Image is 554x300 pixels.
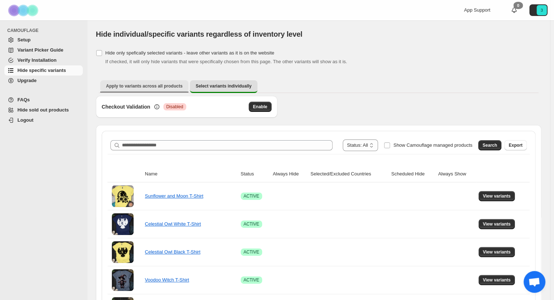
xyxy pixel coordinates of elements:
[483,277,511,283] span: View variants
[190,80,257,93] button: Select variants individually
[483,221,511,227] span: View variants
[389,166,436,182] th: Scheduled Hide
[145,277,189,283] a: Voodoo Witch T-Shirt
[17,78,37,83] span: Upgrade
[4,45,83,55] a: Variant Picker Guide
[436,166,476,182] th: Always Show
[105,59,347,64] span: If checked, it will only hide variants that were specifically chosen from this page. The other va...
[4,115,83,125] a: Logout
[478,219,515,229] button: View variants
[308,166,389,182] th: Selected/Excluded Countries
[249,102,272,112] button: Enable
[17,37,30,42] span: Setup
[509,142,522,148] span: Export
[483,193,511,199] span: View variants
[7,28,83,33] span: CAMOUFLAGE
[478,191,515,201] button: View variants
[112,185,134,207] img: Sunflower and Moon T-Shirt
[524,271,545,293] div: Open chat
[244,221,259,227] span: ACTIVE
[537,5,547,15] span: Avatar with initials 3
[483,249,511,255] span: View variants
[244,249,259,255] span: ACTIVE
[17,117,33,123] span: Logout
[100,80,188,92] button: Apply to variants across all products
[541,8,543,12] text: 3
[478,140,501,150] button: Search
[464,7,490,13] span: App Support
[145,249,200,255] a: Celestial Owl Black T-Shirt
[478,275,515,285] button: View variants
[4,76,83,86] a: Upgrade
[145,193,203,199] a: Sunflower and Moon T-Shirt
[17,68,66,73] span: Hide specific variants
[105,50,274,56] span: Hide only spefically selected variants - leave other variants as it is on the website
[4,55,83,65] a: Verify Installation
[17,97,30,102] span: FAQs
[4,35,83,45] a: Setup
[96,30,302,38] span: Hide individual/specific variants regardless of inventory level
[145,221,201,227] a: Celestial Owl White T-Shirt
[4,95,83,105] a: FAQs
[393,142,472,148] span: Show Camouflage managed products
[244,277,259,283] span: ACTIVE
[478,247,515,257] button: View variants
[244,193,259,199] span: ACTIVE
[166,104,183,110] span: Disabled
[510,7,518,14] a: 0
[17,107,69,113] span: Hide sold out products
[112,241,134,263] img: Celestial Owl Black T-Shirt
[4,105,83,115] a: Hide sold out products
[4,65,83,76] a: Hide specific variants
[513,2,523,9] div: 0
[239,166,271,182] th: Status
[270,166,308,182] th: Always Hide
[106,83,183,89] span: Apply to variants across all products
[504,140,527,150] button: Export
[112,269,134,291] img: Voodoo Witch T-Shirt
[6,0,42,20] img: Camouflage
[482,142,497,148] span: Search
[17,47,63,53] span: Variant Picker Guide
[253,104,267,110] span: Enable
[102,103,150,110] h3: Checkout Validation
[112,213,134,235] img: Celestial Owl White T-Shirt
[196,83,252,89] span: Select variants individually
[143,166,239,182] th: Name
[529,4,547,16] button: Avatar with initials 3
[17,57,57,63] span: Verify Installation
